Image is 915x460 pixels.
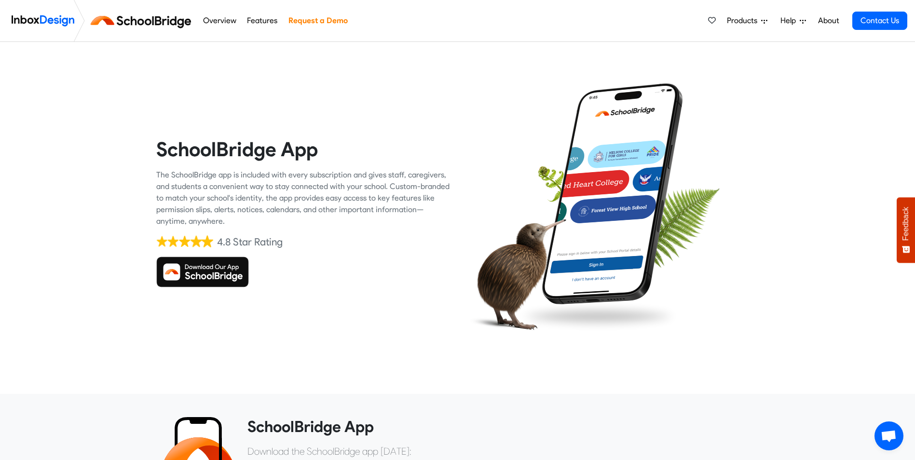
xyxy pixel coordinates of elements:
a: Features [245,11,280,30]
heading: SchoolBridge App [156,137,451,162]
a: Request a Demo [286,11,350,30]
img: phone.png [535,82,690,305]
span: Products [727,15,761,27]
p: Download the SchoolBridge app [DATE]: [247,444,752,459]
img: Download SchoolBridge App [156,257,249,287]
a: Contact Us [852,12,907,30]
span: Help [780,15,800,27]
div: The SchoolBridge app is included with every subscription and gives staff, caregivers, and student... [156,169,451,227]
a: Products [723,11,771,30]
div: 4.8 Star Rating [217,235,283,249]
button: Feedback - Show survey [897,197,915,263]
a: Overview [200,11,239,30]
heading: SchoolBridge App [247,417,752,436]
span: Feedback [901,207,910,241]
a: Help [777,11,810,30]
a: About [815,11,842,30]
a: Open chat [874,421,903,450]
img: shadow.png [516,298,681,334]
img: kiwi_bird.png [465,209,566,338]
img: schoolbridge logo [89,9,197,32]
